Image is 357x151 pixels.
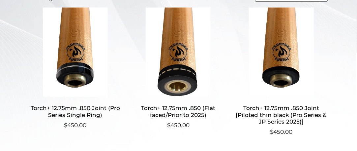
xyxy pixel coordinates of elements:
[30,102,121,121] h2: Torch+ 12.75mm .850 Joint (Pro Series Single Ring)
[235,102,327,128] h2: Torch+ 12.75mm .850 Joint [Piloted thin black (Pro Series & JP Series 2025)]
[235,8,327,97] img: Torch+ 12.75mm .850 Joint [Piloted thin black (Pro Series & JP Series 2025)]
[30,8,121,97] img: Torch+ 12.75mm .850 Joint (Pro Series Single Ring)
[270,129,273,135] span: $
[167,122,190,129] bdi: 450.00
[133,8,224,130] a: Torch+ 12.75mm .850 (Flat faced/Prior to 2025) $450.00
[30,8,121,130] a: Torch+ 12.75mm .850 Joint (Pro Series Single Ring) $450.00
[270,129,292,135] bdi: 450.00
[167,122,170,129] span: $
[64,122,86,129] bdi: 450.00
[133,102,224,121] h2: Torch+ 12.75mm .850 (Flat faced/Prior to 2025)
[64,122,67,129] span: $
[235,8,327,136] a: Torch+ 12.75mm .850 Joint [Piloted thin black (Pro Series & JP Series 2025)] $450.00
[133,8,224,97] img: Torch+ 12.75mm .850 (Flat faced/Prior to 2025)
